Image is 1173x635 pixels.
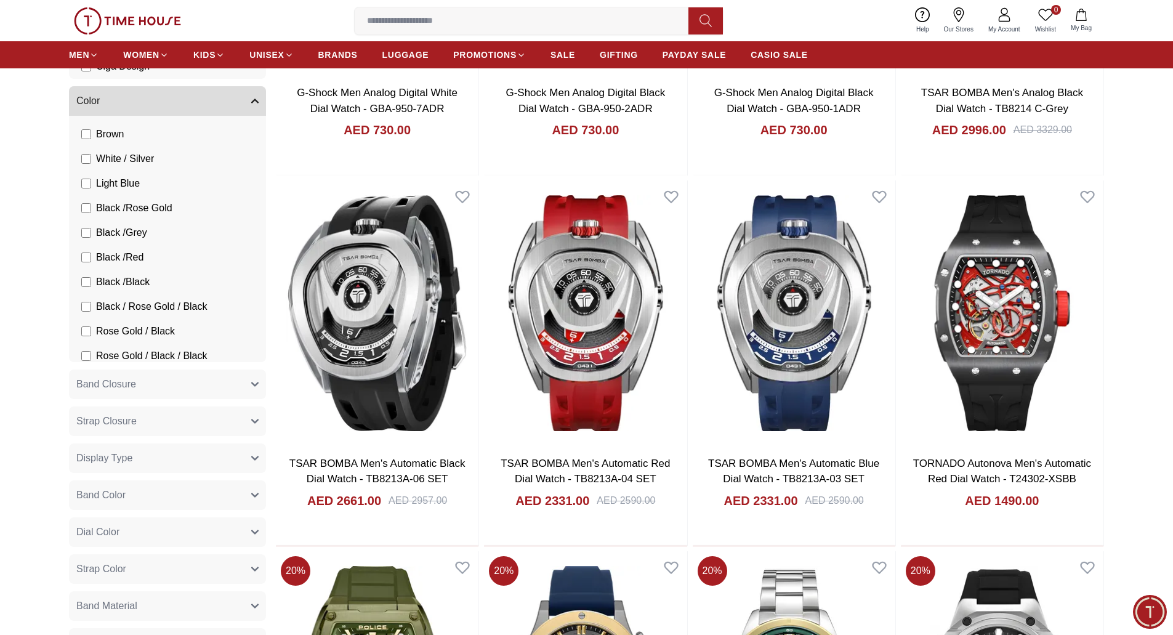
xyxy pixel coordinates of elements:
span: Rose Gold / Black [96,324,175,339]
span: My Account [983,25,1025,34]
button: Display Type [69,443,266,473]
a: G-Shock Men Analog Digital White Dial Watch - GBA-950-7ADR [297,87,458,115]
span: 20 % [489,556,518,586]
span: Display Type [76,451,132,466]
button: Band Color [69,480,266,510]
a: TSAR BOMBA Men's Automatic Red Dial Watch - TB8213A-04 SET [501,458,670,485]
span: UNISEX [249,49,284,61]
a: WOMEN [123,44,169,66]
a: Help [909,5,937,36]
a: G-Shock Men Analog Digital Black Dial Watch - GBA-950-1ADR [714,87,874,115]
button: Dial Color [69,517,266,547]
input: Black / Rose Gold / Black [81,302,91,312]
a: MEN [69,44,99,66]
a: BRANDS [318,44,358,66]
span: Black /Red [96,250,143,265]
span: Dial Color [76,525,119,540]
h4: AED 2331.00 [724,492,797,509]
img: ... [74,7,181,34]
a: Our Stores [937,5,981,36]
span: Light Blue [96,176,140,191]
span: Color [76,94,100,108]
span: GIFTING [600,49,638,61]
span: WOMEN [123,49,159,61]
span: MEN [69,49,89,61]
div: AED 2590.00 [597,493,655,508]
input: White / Silver [81,154,91,164]
input: Black /Grey [81,228,91,238]
span: CASIO SALE [751,49,808,61]
a: UNISEX [249,44,293,66]
div: AED 2590.00 [805,493,864,508]
span: Black / Rose Gold / Black [96,299,208,314]
button: Band Material [69,591,266,621]
span: Rose Gold / Black / Black [96,349,208,363]
a: TORNADO Autonova Men's Automatic Red Dial Watch - T24302-XSBB [913,458,1091,485]
a: 0Wishlist [1028,5,1063,36]
span: SALE [550,49,575,61]
img: TORNADO Autonova Men's Automatic Red Dial Watch - T24302-XSBB [901,180,1103,445]
h4: AED 730.00 [344,121,411,139]
a: PROMOTIONS [453,44,526,66]
span: KIDS [193,49,216,61]
input: Light Blue [81,179,91,188]
input: Rose Gold / Black [81,326,91,336]
span: Our Stores [939,25,978,34]
img: TSAR BOMBA Men's Automatic Red Dial Watch - TB8213A-04 SET [484,180,687,445]
h4: AED 730.00 [552,121,619,139]
span: Brown [96,127,124,142]
input: Brown [81,129,91,139]
span: LUGGAGE [382,49,429,61]
span: Black /Rose Gold [96,201,172,216]
img: TSAR BOMBA Men's Automatic Black Dial Watch - TB8213A-06 SET [276,180,478,445]
a: LUGGAGE [382,44,429,66]
span: Strap Closure [76,414,137,429]
a: KIDS [193,44,225,66]
button: Strap Closure [69,406,266,436]
input: Black /Rose Gold [81,203,91,213]
a: PAYDAY SALE [663,44,726,66]
img: TSAR BOMBA Men's Automatic Blue Dial Watch - TB8213A-03 SET [693,180,895,445]
span: 20 % [698,556,727,586]
span: Wishlist [1030,25,1061,34]
a: SALE [550,44,575,66]
h4: AED 1490.00 [965,492,1039,509]
input: Rose Gold / Black / Black [81,351,91,361]
a: GIFTING [600,44,638,66]
h4: AED 2996.00 [932,121,1006,139]
a: G-Shock Men Analog Digital Black Dial Watch - GBA-950-2ADR [506,87,665,115]
span: My Bag [1066,23,1097,33]
span: Band Color [76,488,126,503]
a: TSAR BOMBA Men's Automatic Black Dial Watch - TB8213A-06 SET [289,458,466,485]
div: AED 3329.00 [1014,123,1072,137]
button: Color [69,86,266,116]
h4: AED 2661.00 [307,492,381,509]
span: White / Silver [96,152,154,166]
h4: AED 2331.00 [515,492,589,509]
a: CASIO SALE [751,44,808,66]
a: TSAR BOMBA Men's Analog Black Dial Watch - TB8214 C-Grey [921,87,1083,115]
span: BRANDS [318,49,358,61]
span: Strap Color [76,562,126,576]
span: 20 % [906,556,935,586]
button: Strap Color [69,554,266,584]
span: PAYDAY SALE [663,49,726,61]
div: Chat Widget [1133,595,1167,629]
span: Black /Grey [96,225,147,240]
span: 20 % [281,556,310,586]
input: Black /Black [81,277,91,287]
span: Band Closure [76,377,136,392]
input: Black /Red [81,253,91,262]
a: TSAR BOMBA Men's Automatic Blue Dial Watch - TB8213A-03 SET [708,458,879,485]
h4: AED 730.00 [760,121,828,139]
div: AED 2957.00 [389,493,447,508]
span: 0 [1051,5,1061,15]
span: PROMOTIONS [453,49,517,61]
span: Help [911,25,934,34]
button: My Bag [1063,6,1099,35]
span: Band Material [76,599,137,613]
button: Band Closure [69,370,266,399]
